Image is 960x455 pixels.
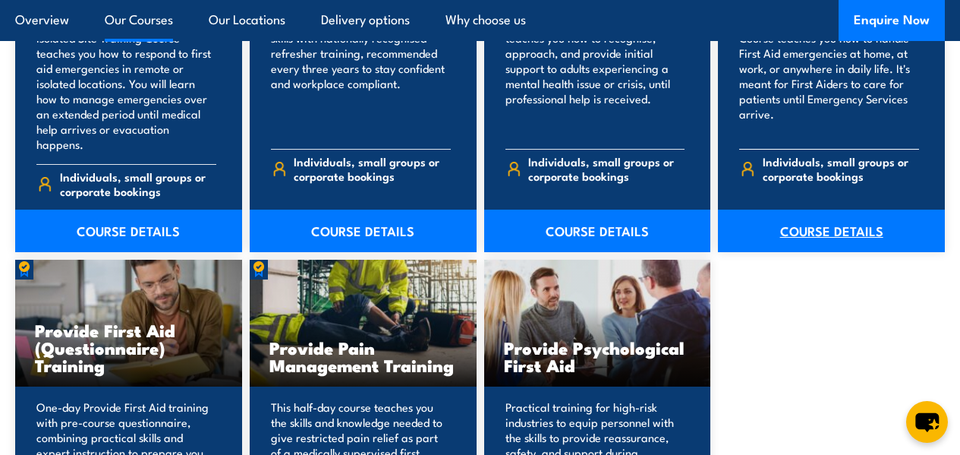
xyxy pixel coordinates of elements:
[294,154,450,183] span: Individuals, small groups or corporate bookings
[36,15,216,152] p: Our Provide First Aid in Remote or Isolated Site Training Course teaches you how to respond to fi...
[739,15,919,137] p: Our Provide First Aid Training Course teaches you how to handle First Aid emergencies at home, at...
[528,154,685,183] span: Individuals, small groups or corporate bookings
[271,15,451,137] p: Refresh and maintain your first aid skills with nationally recognised refresher training, recomme...
[35,321,222,374] h3: Provide First Aid (Questionnaire) Training
[269,339,457,374] h3: Provide Pain Management Training
[763,154,919,183] span: Individuals, small groups or corporate bookings
[718,210,945,252] a: COURSE DETAILS
[504,339,691,374] h3: Provide Psychological First Aid
[484,210,711,252] a: COURSE DETAILS
[906,401,948,443] button: chat-button
[250,210,477,252] a: COURSE DETAILS
[15,210,242,252] a: COURSE DETAILS
[60,169,216,198] span: Individuals, small groups or corporate bookings
[505,15,685,137] p: This classroom-based course teaches you how to recognise, approach, and provide initial support t...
